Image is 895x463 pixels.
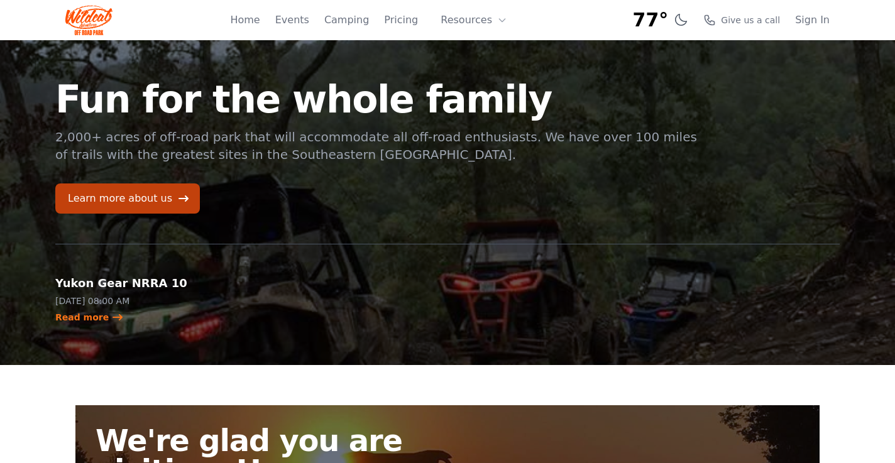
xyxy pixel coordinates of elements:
p: [DATE] 08:00 AM [55,295,236,307]
a: Camping [324,13,369,28]
h2: Yukon Gear NRRA 10 [55,275,236,292]
p: 2,000+ acres of off-road park that will accommodate all off-road enthusiasts. We have over 100 mi... [55,128,699,163]
a: Learn more about us [55,183,200,214]
h1: Fun for the whole family [55,80,699,118]
a: Sign In [795,13,830,28]
a: Pricing [384,13,418,28]
a: Events [275,13,309,28]
a: Read more [55,311,124,324]
span: 77° [633,9,669,31]
a: Home [230,13,260,28]
button: Resources [433,8,515,33]
a: Give us a call [703,14,780,26]
img: Wildcat Logo [65,5,113,35]
span: Give us a call [721,14,780,26]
